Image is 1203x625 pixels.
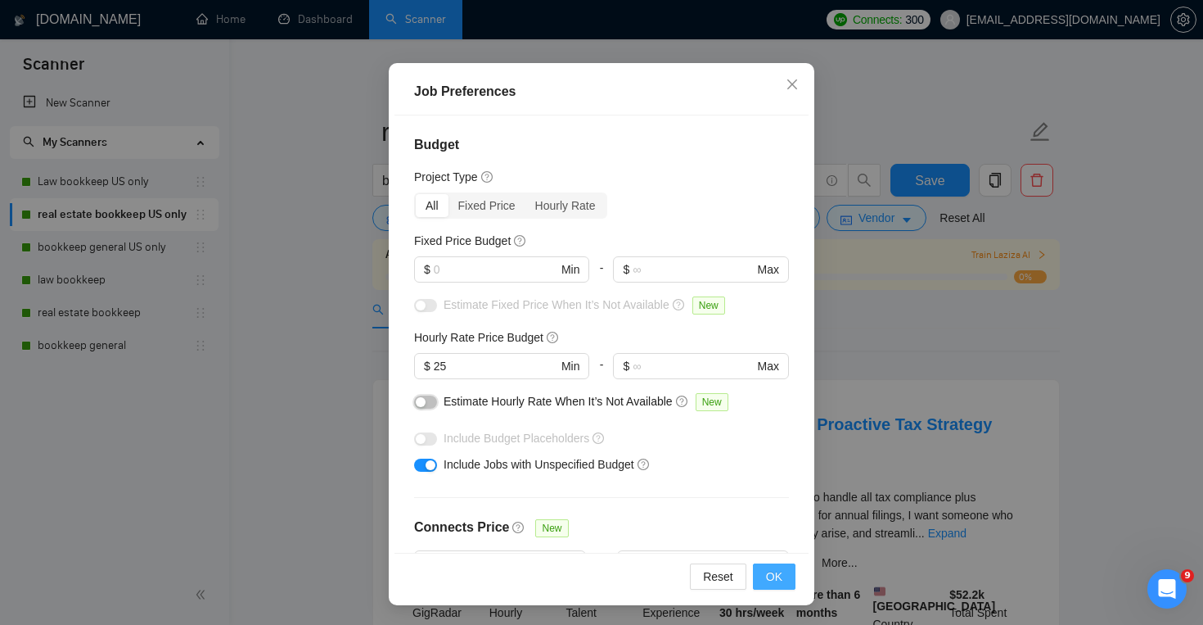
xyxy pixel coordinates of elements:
input: ∞ [633,357,754,375]
button: Reset [690,564,746,590]
div: All [416,194,448,217]
span: 9 [1181,569,1194,582]
div: - [589,353,613,392]
span: question-circle [512,521,525,534]
button: OK [753,564,795,590]
span: OK [766,568,782,586]
span: question-circle [592,432,606,445]
span: $ [623,357,629,375]
span: question-circle [547,331,560,344]
span: Include Jobs with Unspecified Budget [444,458,634,471]
span: Estimate Fixed Price When It’s Not Available [444,298,669,311]
span: Min [561,357,580,375]
span: New [535,519,568,537]
h4: Connects Price [414,518,509,537]
h5: Project Type [414,168,478,186]
span: Estimate Hourly Rate When It’s Not Available [444,395,673,408]
span: question-circle [673,298,686,311]
span: Max [758,260,779,279]
h4: Budget [414,135,789,155]
div: Job Preferences [414,82,789,102]
span: New [696,393,728,411]
span: Include Budget Placeholders [444,432,589,445]
span: Max [758,357,779,375]
span: Min [561,260,580,279]
span: question-circle [481,170,494,183]
span: $ [623,260,629,279]
span: Reset [703,568,733,586]
div: Fixed Price [448,194,525,217]
input: 0 [434,357,558,375]
span: New [692,297,725,315]
iframe: Intercom live chat [1147,569,1187,609]
div: - [589,256,613,296]
span: question-circle [638,458,651,471]
h5: Fixed Price Budget [414,232,511,250]
span: $ [424,260,430,279]
span: question-circle [676,395,689,408]
h5: Hourly Rate Price Budget [414,328,543,346]
div: Hourly Rate [525,194,606,217]
input: 0 [434,260,558,279]
button: Close [770,63,814,107]
span: question-circle [514,234,527,247]
div: - [586,550,617,596]
input: ∞ [633,260,754,279]
span: $ [424,357,430,375]
span: close [786,78,799,91]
